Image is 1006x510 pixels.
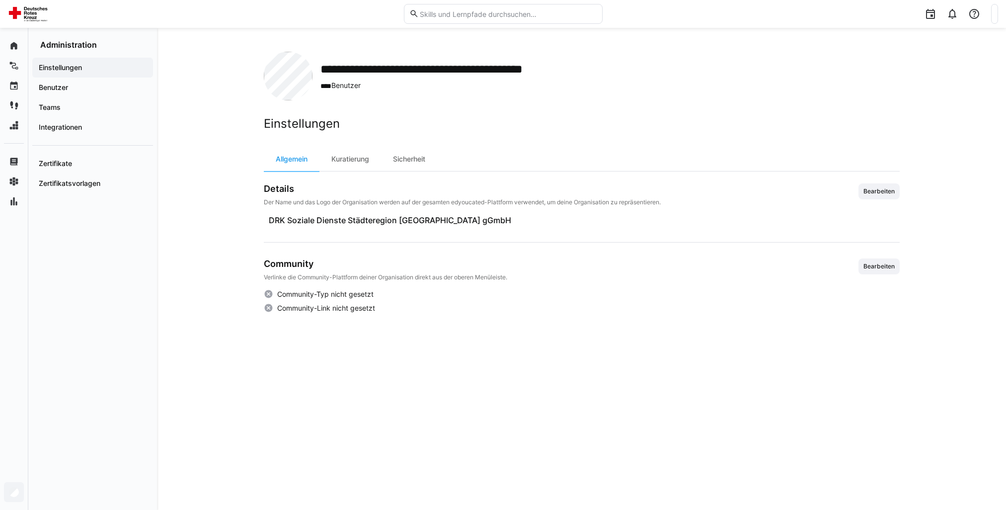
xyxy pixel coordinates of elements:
[381,147,437,171] div: Sicherheit
[320,81,523,91] span: Benutzer
[858,183,900,199] button: Bearbeiten
[264,183,661,194] h3: Details
[264,147,319,171] div: Allgemein
[264,258,507,269] h3: Community
[277,289,374,299] span: Community-Typ nicht gesetzt
[277,303,375,313] span: Community-Link nicht gesetzt
[419,9,597,18] input: Skills und Lernpfade durchsuchen…
[264,198,661,206] p: Der Name und das Logo der Organisation werden auf der gesamten edyoucated-Plattform verwendet, um...
[269,214,511,226] span: DRK Soziale Dienste Städteregion [GEOGRAPHIC_DATA] gGmbH
[319,147,381,171] div: Kuratierung
[264,116,900,131] h2: Einstellungen
[862,262,896,270] span: Bearbeiten
[858,258,900,274] button: Bearbeiten
[862,187,896,195] span: Bearbeiten
[264,273,507,281] p: Verlinke die Community-Plattform deiner Organisation direkt aus der oberen Menüleiste.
